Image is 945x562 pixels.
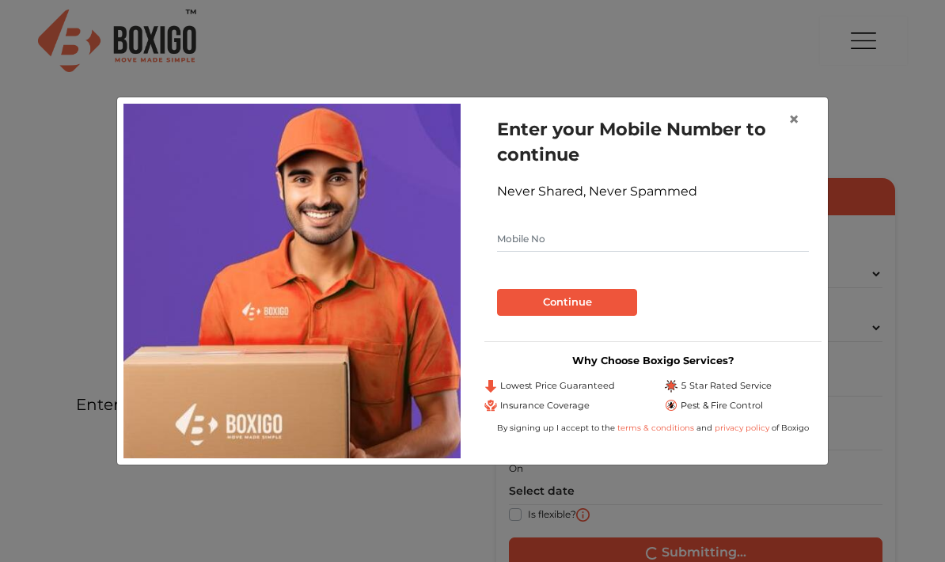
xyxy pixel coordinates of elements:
[484,422,822,434] div: By signing up I accept to the and of Boxigo
[123,104,461,458] img: relocation-img
[712,423,772,433] a: privacy policy
[776,97,812,142] button: Close
[497,116,809,167] h1: Enter your Mobile Number to continue
[497,289,637,316] button: Continue
[500,399,590,412] span: Insurance Coverage
[500,379,615,393] span: Lowest Price Guaranteed
[681,399,763,412] span: Pest & Fire Control
[497,226,809,252] input: Mobile No
[484,355,822,366] h3: Why Choose Boxigo Services?
[681,379,772,393] span: 5 Star Rated Service
[497,182,809,201] div: Never Shared, Never Spammed
[617,423,696,433] a: terms & conditions
[788,108,799,131] span: ×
